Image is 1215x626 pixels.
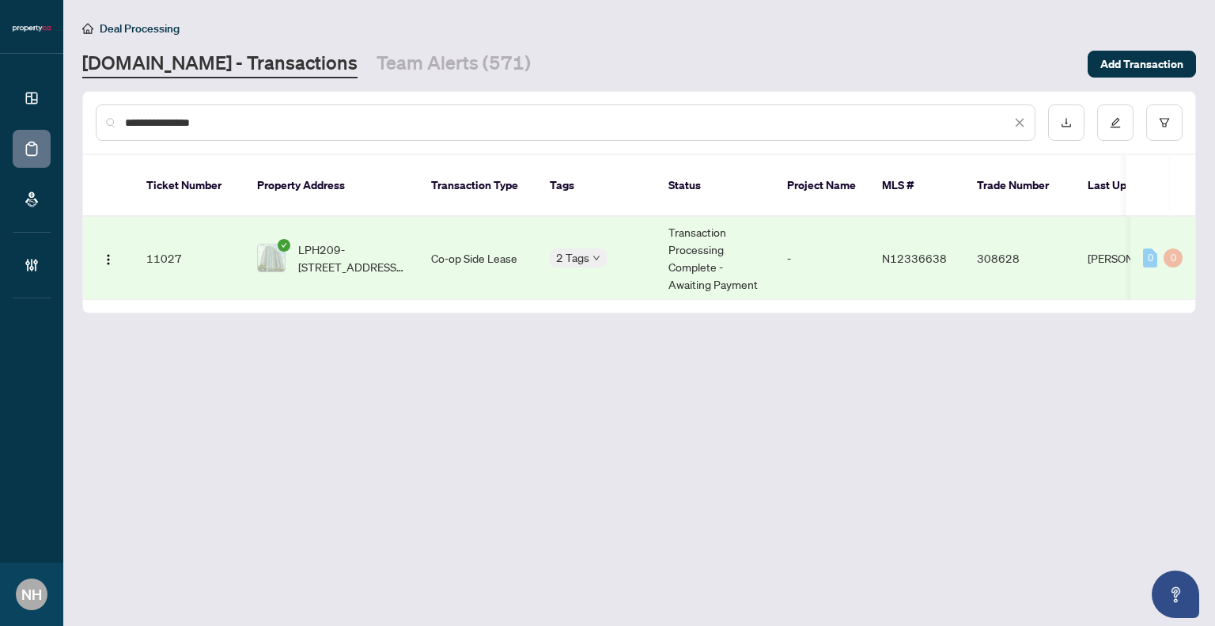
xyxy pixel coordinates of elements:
[1014,117,1025,128] span: close
[537,155,656,217] th: Tags
[418,155,537,217] th: Transaction Type
[96,245,121,271] button: Logo
[278,239,290,252] span: check-circle
[1159,117,1170,128] span: filter
[82,50,358,78] a: [DOMAIN_NAME] - Transactions
[1110,117,1121,128] span: edit
[1061,117,1072,128] span: download
[244,155,418,217] th: Property Address
[774,155,869,217] th: Project Name
[377,50,531,78] a: Team Alerts (571)
[134,217,244,300] td: 11027
[298,241,406,275] span: LPH209-[STREET_ADDRESS][PERSON_NAME]
[1048,104,1084,141] button: download
[102,253,115,266] img: Logo
[1100,51,1183,77] span: Add Transaction
[1088,51,1196,78] button: Add Transaction
[13,24,51,33] img: logo
[656,217,774,300] td: Transaction Processing Complete - Awaiting Payment
[1146,104,1183,141] button: filter
[656,155,774,217] th: Status
[134,155,244,217] th: Ticket Number
[964,217,1075,300] td: 308628
[774,217,869,300] td: -
[418,217,537,300] td: Co-op Side Lease
[869,155,964,217] th: MLS #
[1152,571,1199,618] button: Open asap
[1075,217,1194,300] td: [PERSON_NAME]
[82,23,93,34] span: home
[1143,249,1157,267] div: 0
[1097,104,1134,141] button: edit
[592,254,600,262] span: down
[1075,155,1194,217] th: Last Updated By
[964,155,1075,217] th: Trade Number
[1164,249,1183,267] div: 0
[258,245,285,271] img: thumbnail-img
[556,249,589,267] span: 2 Tags
[882,251,947,265] span: N12336638
[21,583,42,605] span: NH
[100,21,180,36] span: Deal Processing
